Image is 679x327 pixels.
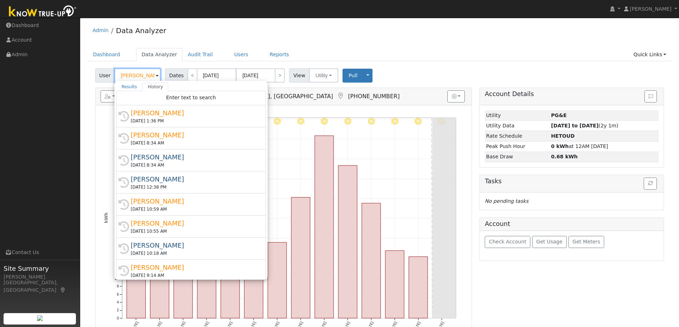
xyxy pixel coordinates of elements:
div: [DATE] 10:18 AM [131,250,258,257]
i: 8/23 - MostlyClear [367,118,375,125]
i: History [118,265,129,276]
div: [PERSON_NAME] [131,108,258,118]
h5: Account [485,220,510,227]
span: [PERSON_NAME] [630,6,672,12]
h5: Tasks [485,178,659,185]
div: [DATE] 9:14 AM [131,272,258,279]
i: History [118,243,129,254]
a: Audit Trail [182,48,218,61]
button: Refresh [644,178,657,190]
i: History [118,133,129,144]
a: Data Analyzer [136,48,182,61]
text: 8 [117,285,119,289]
button: Pull [343,69,364,83]
i: History [118,177,129,188]
strong: M [551,133,575,139]
td: Base Draw [485,152,550,162]
strong: 0.68 kWh [551,154,578,159]
text: 10 [115,276,119,280]
span: View [289,68,309,83]
strong: ID: 17208964, authorized: 08/21/25 [551,112,567,118]
a: Dashboard [88,48,126,61]
span: Get Usage [536,239,562,244]
i: 8/25 - Clear [415,118,422,125]
a: > [275,68,285,83]
img: Know True-Up [5,4,80,20]
a: Admin [93,27,109,33]
h5: Account Details [485,90,659,98]
i: 8/21 - MostlyClear [321,118,328,125]
rect: onclick="" [127,254,145,318]
div: [PERSON_NAME] [131,152,258,162]
img: retrieve [37,315,43,321]
div: [DATE] 12:38 PM [131,184,258,190]
a: Map [60,287,66,293]
div: [PERSON_NAME] [131,130,258,140]
span: Check Account [489,239,526,244]
i: 8/22 - MostlyClear [344,118,351,125]
text: 6 [117,292,119,296]
span: (2y 1m) [551,123,618,128]
div: [DATE] 8:34 AM [131,162,258,168]
td: at 12AM [DATE] [550,141,659,152]
td: Utility Data [485,121,550,131]
i: History [118,199,129,210]
a: Reports [264,48,294,61]
a: History [142,83,168,91]
td: Rate Schedule [485,131,550,141]
i: 8/24 - MostlyClear [391,118,398,125]
div: [PERSON_NAME] [131,174,258,184]
span: [GEOGRAPHIC_DATA], [GEOGRAPHIC_DATA] [211,93,333,100]
div: [PERSON_NAME] [131,196,258,206]
rect: onclick="" [385,251,404,318]
text: 2 [117,308,119,312]
span: User [95,68,115,83]
rect: onclick="" [244,252,263,318]
i: History [118,221,129,232]
a: Quick Links [628,48,672,61]
div: [DATE] 10:59 AM [131,206,258,212]
i: History [118,111,129,122]
button: Issue History [644,90,657,102]
button: Get Meters [569,236,605,248]
rect: onclick="" [338,165,357,318]
button: Utility [309,68,338,83]
i: 8/19 - Clear [274,118,281,125]
i: History [118,155,129,166]
span: Enter text to search [166,95,216,100]
span: Pull [349,73,357,78]
text: 0 [117,316,119,320]
i: 8/20 - Clear [297,118,304,125]
a: < [187,68,197,83]
div: [GEOGRAPHIC_DATA], [GEOGRAPHIC_DATA] [4,279,76,294]
strong: 0 kWh [551,143,569,149]
span: Get Meters [572,239,600,244]
div: [DATE] 1:36 PM [131,118,258,124]
a: Users [229,48,254,61]
a: Map [336,93,344,100]
div: [DATE] 8:34 AM [131,140,258,146]
rect: onclick="" [221,252,240,318]
div: [DATE] 10:55 AM [131,228,258,234]
td: Peak Push Hour [485,141,550,152]
a: Results [116,83,143,91]
div: [PERSON_NAME] [131,263,258,272]
rect: onclick="" [315,136,334,318]
rect: onclick="" [291,197,310,318]
a: Data Analyzer [116,26,166,35]
td: Utility [485,110,550,121]
span: Site Summary [4,264,76,273]
rect: onclick="" [197,255,216,318]
text: kWh [104,212,109,223]
button: Get Usage [532,236,567,248]
text: 4 [117,300,119,304]
rect: onclick="" [409,257,428,318]
div: [PERSON_NAME] [131,241,258,250]
input: Select a User [114,68,161,83]
strong: [DATE] to [DATE] [551,123,598,128]
rect: onclick="" [362,203,381,318]
button: Check Account [485,236,530,248]
span: Dates [165,68,188,83]
rect: onclick="" [150,256,169,318]
div: [PERSON_NAME] [4,273,76,281]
